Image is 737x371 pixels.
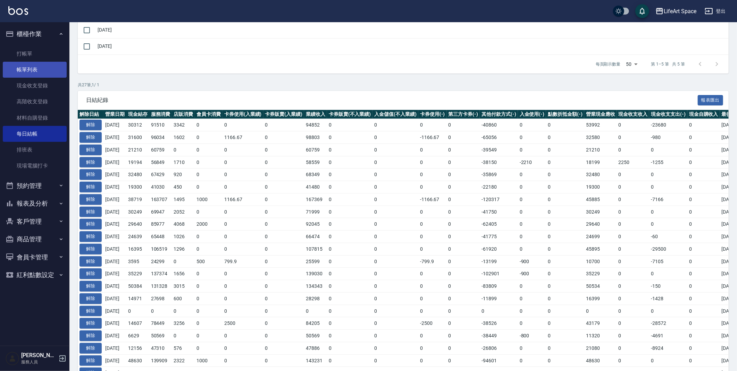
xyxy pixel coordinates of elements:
[304,169,327,181] td: 68349
[79,231,102,242] button: 解除
[103,206,126,218] td: [DATE]
[304,131,327,144] td: 98803
[103,169,126,181] td: [DATE]
[617,181,650,193] td: 0
[263,119,304,131] td: 0
[518,144,546,156] td: 0
[327,119,373,131] td: 0
[195,231,223,243] td: 0
[546,231,584,243] td: 0
[617,156,650,169] td: 2250
[3,158,67,174] a: 現場電腦打卡
[649,231,687,243] td: -60
[172,169,195,181] td: 920
[418,218,447,231] td: 0
[3,25,67,43] button: 櫃檯作業
[418,243,447,255] td: 0
[79,169,102,180] button: 解除
[126,110,149,119] th: 現金結存
[21,359,57,365] p: 服務人員
[518,131,546,144] td: 0
[126,206,149,218] td: 30249
[79,256,102,267] button: 解除
[327,131,373,144] td: 0
[195,169,223,181] td: 0
[79,268,102,279] button: 解除
[79,244,102,254] button: 解除
[172,243,195,255] td: 1296
[418,144,447,156] td: 0
[687,119,720,131] td: 0
[584,144,617,156] td: 21210
[223,243,263,255] td: 0
[223,181,263,193] td: 0
[304,193,327,206] td: 167369
[172,131,195,144] td: 1602
[584,110,617,119] th: 營業現金應收
[195,218,223,231] td: 2000
[103,131,126,144] td: [DATE]
[418,181,447,193] td: 0
[126,243,149,255] td: 16395
[687,206,720,218] td: 0
[126,169,149,181] td: 32480
[195,156,223,169] td: 0
[546,131,584,144] td: 0
[480,119,518,131] td: -40860
[3,142,67,158] a: 排班表
[8,6,28,15] img: Logo
[195,119,223,131] td: 0
[447,169,480,181] td: 0
[3,266,67,284] button: 紅利點數設定
[687,231,720,243] td: 0
[480,156,518,169] td: -38150
[172,144,195,156] td: 0
[649,169,687,181] td: 0
[372,169,418,181] td: 0
[327,193,373,206] td: 0
[172,231,195,243] td: 1026
[195,206,223,218] td: 0
[103,110,126,119] th: 營業日期
[702,5,729,18] button: 登出
[635,4,649,18] button: save
[78,82,729,88] p: 共 27 筆, 1 / 1
[584,156,617,169] td: 18199
[172,206,195,218] td: 2052
[584,206,617,218] td: 30249
[480,193,518,206] td: -120317
[223,156,263,169] td: 0
[149,231,172,243] td: 65448
[518,231,546,243] td: 0
[480,110,518,119] th: 其他付款方式(-)
[327,169,373,181] td: 0
[126,156,149,169] td: 19194
[617,110,650,119] th: 現金收支收入
[546,193,584,206] td: 0
[687,169,720,181] td: 0
[195,144,223,156] td: 0
[518,193,546,206] td: 0
[617,243,650,255] td: 0
[149,131,172,144] td: 96034
[195,110,223,119] th: 會員卡消費
[687,156,720,169] td: 0
[687,131,720,144] td: 0
[584,218,617,231] td: 29640
[447,144,480,156] td: 0
[126,255,149,268] td: 3595
[584,231,617,243] td: 24699
[480,231,518,243] td: -41775
[223,169,263,181] td: 0
[304,144,327,156] td: 60759
[263,231,304,243] td: 0
[195,243,223,255] td: 0
[263,218,304,231] td: 0
[418,206,447,218] td: 0
[149,110,172,119] th: 服務消費
[304,231,327,243] td: 66474
[649,193,687,206] td: -7166
[623,55,640,74] div: 50
[86,97,698,104] span: 日結紀錄
[518,181,546,193] td: 0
